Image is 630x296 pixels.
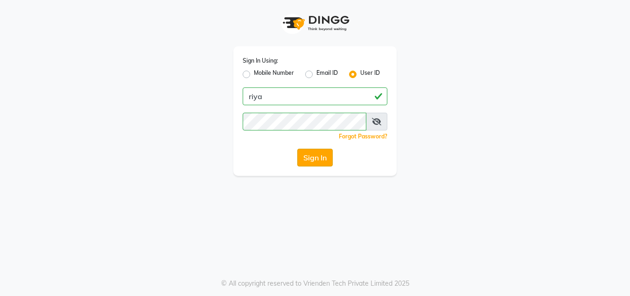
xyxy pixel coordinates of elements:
[243,57,278,65] label: Sign In Using:
[360,69,380,80] label: User ID
[243,87,387,105] input: Username
[339,133,387,140] a: Forgot Password?
[278,9,352,37] img: logo1.svg
[297,149,333,166] button: Sign In
[316,69,338,80] label: Email ID
[243,113,366,130] input: Username
[254,69,294,80] label: Mobile Number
